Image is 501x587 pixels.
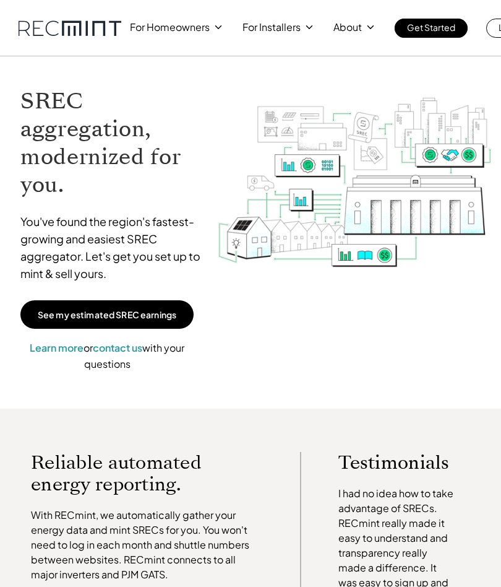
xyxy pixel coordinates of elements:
p: Testimonials [338,452,455,474]
img: RECmint value cycle [217,75,493,297]
h1: SREC aggregation, modernized for you. [20,87,205,199]
p: For Installers [242,19,301,36]
p: About [333,19,362,36]
p: Reliable automated energy reporting. [31,452,263,495]
a: Learn more [30,341,83,354]
p: With RECmint, we automatically gather your energy data and mint SRECs for you. You won't need to ... [31,508,263,582]
p: For Homeowners [130,19,210,36]
p: See my estimated SREC earnings [38,309,176,320]
a: contact us [93,341,142,354]
p: or with your questions [20,340,194,372]
a: Get Started [395,19,468,38]
p: Get Started [407,19,455,36]
p: You've found the region's fastest-growing and easiest SREC aggregator. Let's get you set up to mi... [20,213,205,282]
a: See my estimated SREC earnings [20,300,194,329]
